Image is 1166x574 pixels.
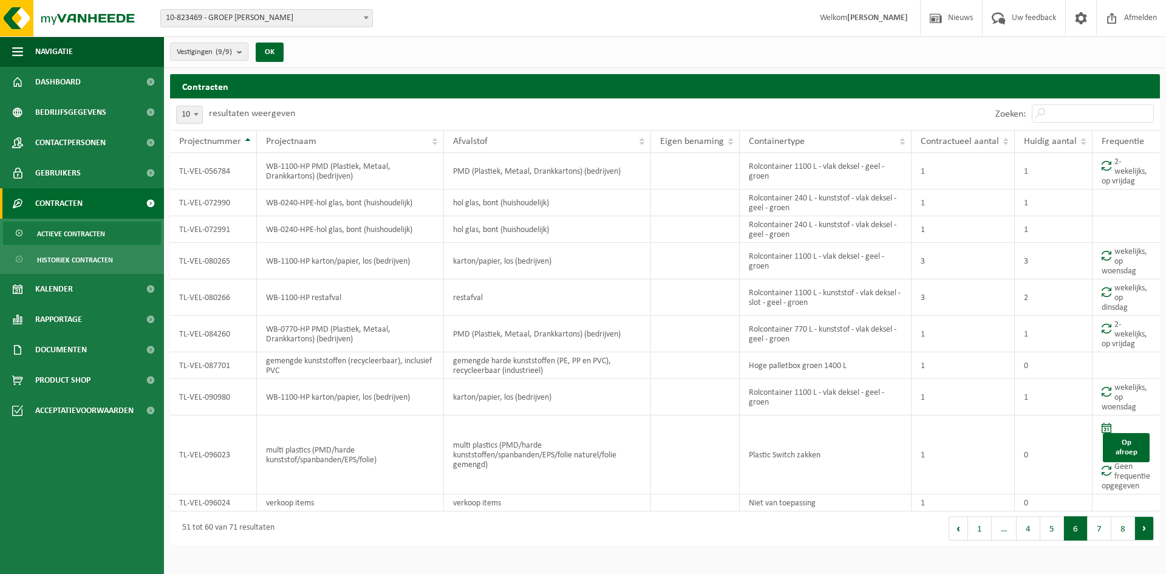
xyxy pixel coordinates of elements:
td: WB-0240-HPE-hol glas, bont (huishoudelijk) [257,216,444,243]
td: WB-0240-HPE-hol glas, bont (huishoudelijk) [257,190,444,216]
td: 0 [1015,494,1093,511]
td: multi plastics (PMD/harde kunststoffen/spanbanden/EPS/folie naturel/folie gemengd) [444,415,651,494]
span: 10 [177,106,202,123]
td: Rolcontainer 1100 L - kunststof - vlak deksel - slot - geel - groen [740,279,912,316]
td: TL-VEL-056784 [170,153,257,190]
td: PMD (Plastiek, Metaal, Drankkartons) (bedrijven) [444,316,651,352]
td: 1 [912,352,1015,379]
span: Dashboard [35,67,81,97]
button: 4 [1017,516,1040,541]
td: 1 [912,415,1015,494]
td: TL-VEL-072990 [170,190,257,216]
span: Historiek contracten [37,248,113,272]
td: TL-VEL-090980 [170,379,257,415]
span: Containertype [749,137,805,146]
td: 1 [912,153,1015,190]
td: hol glas, bont (huishoudelijk) [444,216,651,243]
td: PMD (Plastiek, Metaal, Drankkartons) (bedrijven) [444,153,651,190]
button: 5 [1040,516,1064,541]
td: TL-VEL-096023 [170,415,257,494]
h2: Contracten [170,74,1160,98]
a: Op afroep [1103,433,1150,462]
td: Niet van toepassing [740,494,912,511]
td: WB-1100-HP karton/papier, los (bedrijven) [257,243,444,279]
td: 1 [1015,379,1093,415]
span: Actieve contracten [37,222,105,245]
td: 1 [1015,216,1093,243]
a: Historiek contracten [3,248,161,271]
td: TL-VEL-087701 [170,352,257,379]
td: TL-VEL-096024 [170,494,257,511]
div: 51 tot 60 van 71 resultaten [176,518,274,539]
span: 10-823469 - GROEP VICTOR PEETERS [160,9,373,27]
a: Actieve contracten [3,222,161,245]
td: 3 [912,243,1015,279]
td: Plastic Switch zakken [740,415,912,494]
td: gemengde harde kunststoffen (PE, PP en PVC), recycleerbaar (industrieel) [444,352,651,379]
td: Rolcontainer 240 L - kunststof - vlak deksel - geel - groen [740,190,912,216]
label: Zoeken: [995,109,1026,119]
button: OK [256,43,284,62]
td: wekelijks, op woensdag [1093,243,1160,279]
td: TL-VEL-072991 [170,216,257,243]
td: 1 [1015,190,1093,216]
strong: [PERSON_NAME] [847,13,908,22]
td: Rolcontainer 770 L - kunststof - vlak deksel - geel - groen [740,316,912,352]
span: Contractueel aantal [921,137,999,146]
td: 2-wekelijks, op vrijdag [1093,153,1160,190]
label: resultaten weergeven [209,109,295,118]
button: 1 [968,516,992,541]
span: Vestigingen [177,43,232,61]
span: … [992,516,1017,541]
span: Projectnaam [266,137,316,146]
td: 1 [912,190,1015,216]
span: Navigatie [35,36,73,67]
td: 1 [1015,153,1093,190]
button: 8 [1111,516,1135,541]
td: 2 [1015,279,1093,316]
span: Frequentie [1102,137,1144,146]
td: 3 [912,279,1015,316]
span: Huidig aantal [1024,137,1077,146]
td: Rolcontainer 240 L - kunststof - vlak deksel - geel - groen [740,216,912,243]
td: karton/papier, los (bedrijven) [444,379,651,415]
button: Previous [949,516,968,541]
span: Rapportage [35,304,82,335]
td: WB-1100-HP restafval [257,279,444,316]
span: 10 [176,106,203,124]
td: TL-VEL-084260 [170,316,257,352]
span: Afvalstof [453,137,488,146]
td: wekelijks, op dinsdag [1093,279,1160,316]
td: TL-VEL-080266 [170,279,257,316]
span: Contactpersonen [35,128,106,158]
td: 1 [912,216,1015,243]
td: 0 [1015,415,1093,494]
td: Rolcontainer 1100 L - vlak deksel - geel - groen [740,243,912,279]
button: 7 [1088,516,1111,541]
span: Documenten [35,335,87,365]
td: 2-wekelijks, op vrijdag [1093,316,1160,352]
td: gemengde kunststoffen (recycleerbaar), inclusief PVC [257,352,444,379]
span: Product Shop [35,365,90,395]
td: Rolcontainer 1100 L - vlak deksel - geel - groen [740,379,912,415]
count: (9/9) [216,48,232,56]
td: verkoop items [257,494,444,511]
span: Gebruikers [35,158,81,188]
button: Next [1135,516,1154,541]
td: 0 [1015,352,1093,379]
td: WB-1100-HP karton/papier, los (bedrijven) [257,379,444,415]
td: Geen frequentie opgegeven [1093,415,1160,494]
td: TL-VEL-080265 [170,243,257,279]
span: 10-823469 - GROEP VICTOR PEETERS [161,10,372,27]
span: Bedrijfsgegevens [35,97,106,128]
td: WB-1100-HP PMD (Plastiek, Metaal, Drankkartons) (bedrijven) [257,153,444,190]
button: 6 [1064,516,1088,541]
td: 1 [912,494,1015,511]
td: WB-0770-HP PMD (Plastiek, Metaal, Drankkartons) (bedrijven) [257,316,444,352]
td: 1 [1015,316,1093,352]
button: Vestigingen(9/9) [170,43,248,61]
td: wekelijks, op woensdag [1093,379,1160,415]
td: 3 [1015,243,1093,279]
td: 1 [912,379,1015,415]
td: verkoop items [444,494,651,511]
